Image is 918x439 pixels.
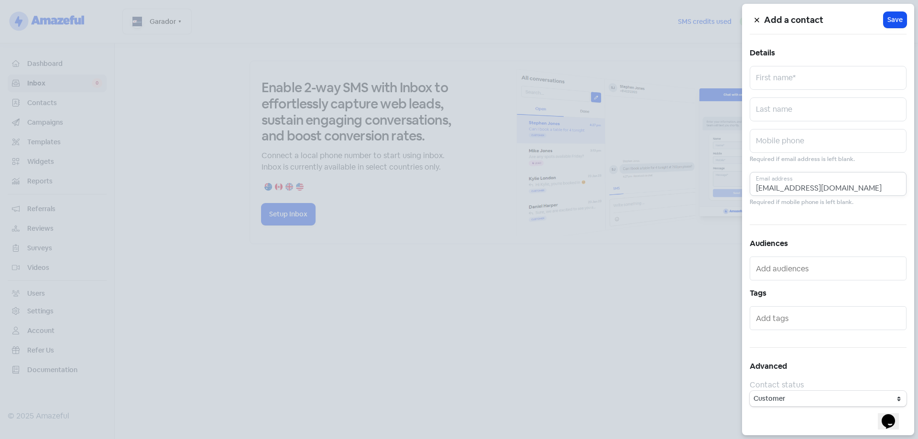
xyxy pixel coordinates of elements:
input: Last name [750,97,907,121]
input: First name [750,66,907,90]
input: Email address [750,172,907,196]
small: Required if mobile phone is left blank. [750,198,853,207]
h5: Advanced [750,359,907,374]
h5: Add a contact [764,13,884,27]
input: Mobile phone [750,129,907,153]
h5: Tags [750,286,907,300]
iframe: chat widget [878,401,908,429]
input: Add tags [756,311,902,326]
h5: Audiences [750,236,907,251]
input: Add audiences [756,261,902,276]
div: Contact status [750,379,907,391]
span: Save [887,15,903,25]
small: Required if email address is left blank. [750,155,855,164]
button: Save [884,12,907,28]
h5: Details [750,46,907,60]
